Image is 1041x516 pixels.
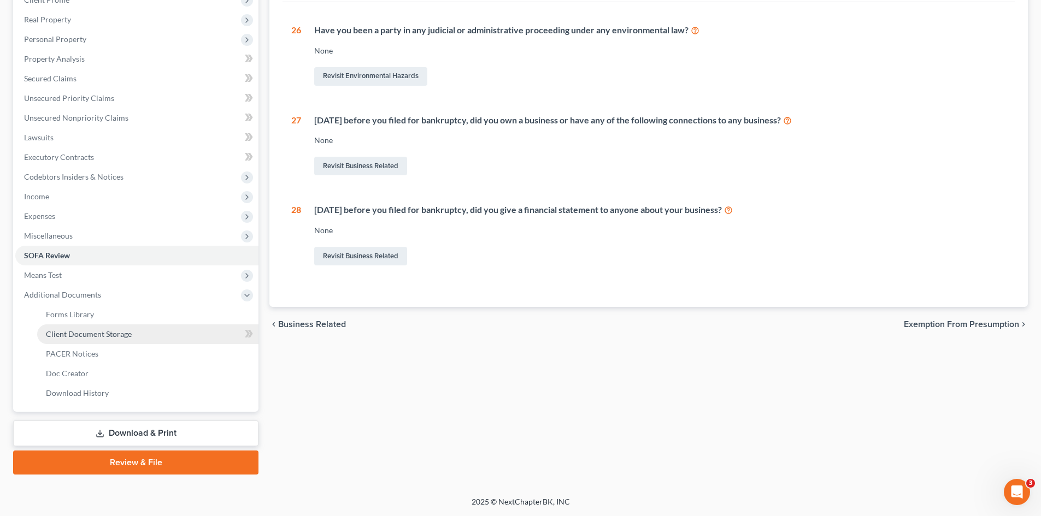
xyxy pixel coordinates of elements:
a: Download & Print [13,420,258,446]
button: Exemption from Presumption chevron_right [904,320,1028,329]
span: Means Test [24,270,62,280]
i: chevron_right [1019,320,1028,329]
span: Miscellaneous [24,231,73,240]
span: Unsecured Nonpriority Claims [24,113,128,122]
a: SOFA Review [15,246,258,265]
div: None [314,135,1006,146]
span: Property Analysis [24,54,85,63]
span: Additional Documents [24,290,101,299]
span: Business Related [278,320,346,329]
iframe: Intercom live chat [1004,479,1030,505]
span: Real Property [24,15,71,24]
div: 26 [291,24,301,88]
div: Have you been a party in any judicial or administrative proceeding under any environmental law? [314,24,1006,37]
div: [DATE] before you filed for bankruptcy, did you give a financial statement to anyone about your b... [314,204,1006,216]
a: Property Analysis [15,49,258,69]
div: 28 [291,204,301,268]
span: Personal Property [24,34,86,44]
span: Doc Creator [46,369,89,378]
span: Client Document Storage [46,329,132,339]
span: 3 [1026,479,1035,488]
a: Secured Claims [15,69,258,88]
span: Codebtors Insiders & Notices [24,172,123,181]
i: chevron_left [269,320,278,329]
a: Revisit Business Related [314,247,407,265]
a: Executory Contracts [15,147,258,167]
a: PACER Notices [37,344,258,364]
a: Revisit Environmental Hazards [314,67,427,86]
a: Client Document Storage [37,324,258,344]
a: Revisit Business Related [314,157,407,175]
span: Expenses [24,211,55,221]
span: Executory Contracts [24,152,94,162]
span: PACER Notices [46,349,98,358]
a: Doc Creator [37,364,258,383]
a: Unsecured Priority Claims [15,88,258,108]
span: Forms Library [46,310,94,319]
a: Download History [37,383,258,403]
div: None [314,225,1006,236]
div: 2025 © NextChapterBK, INC [209,496,832,516]
span: Unsecured Priority Claims [24,93,114,103]
span: Exemption from Presumption [904,320,1019,329]
a: Lawsuits [15,128,258,147]
div: [DATE] before you filed for bankruptcy, did you own a business or have any of the following conne... [314,114,1006,127]
a: Review & File [13,450,258,475]
span: SOFA Review [24,251,70,260]
span: Income [24,192,49,201]
div: 27 [291,114,301,178]
a: Forms Library [37,305,258,324]
span: Secured Claims [24,74,77,83]
span: Lawsuits [24,133,54,142]
div: None [314,45,1006,56]
button: chevron_left Business Related [269,320,346,329]
span: Download History [46,388,109,398]
a: Unsecured Nonpriority Claims [15,108,258,128]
